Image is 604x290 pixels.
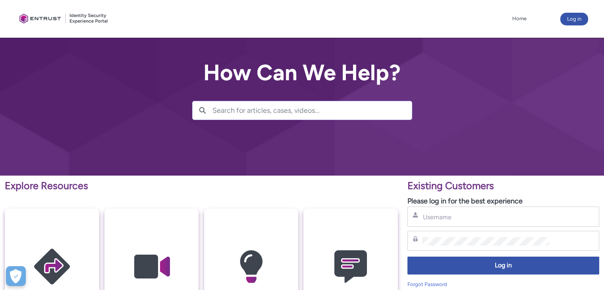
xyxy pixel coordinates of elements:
[193,101,212,120] button: Search
[510,13,529,25] a: Home
[407,257,599,275] button: Log in
[407,178,599,193] p: Existing Customers
[560,13,588,25] button: Log in
[422,213,549,221] input: Username
[192,60,412,85] h2: How Can We Help?
[6,266,26,286] div: Cookie Preferences
[212,101,412,120] input: Search for articles, cases, videos...
[407,281,447,287] a: Forgot Password
[413,261,594,270] span: Log in
[5,178,398,193] p: Explore Resources
[6,266,26,286] button: Open Preferences
[407,196,599,207] p: Please log in for the best experience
